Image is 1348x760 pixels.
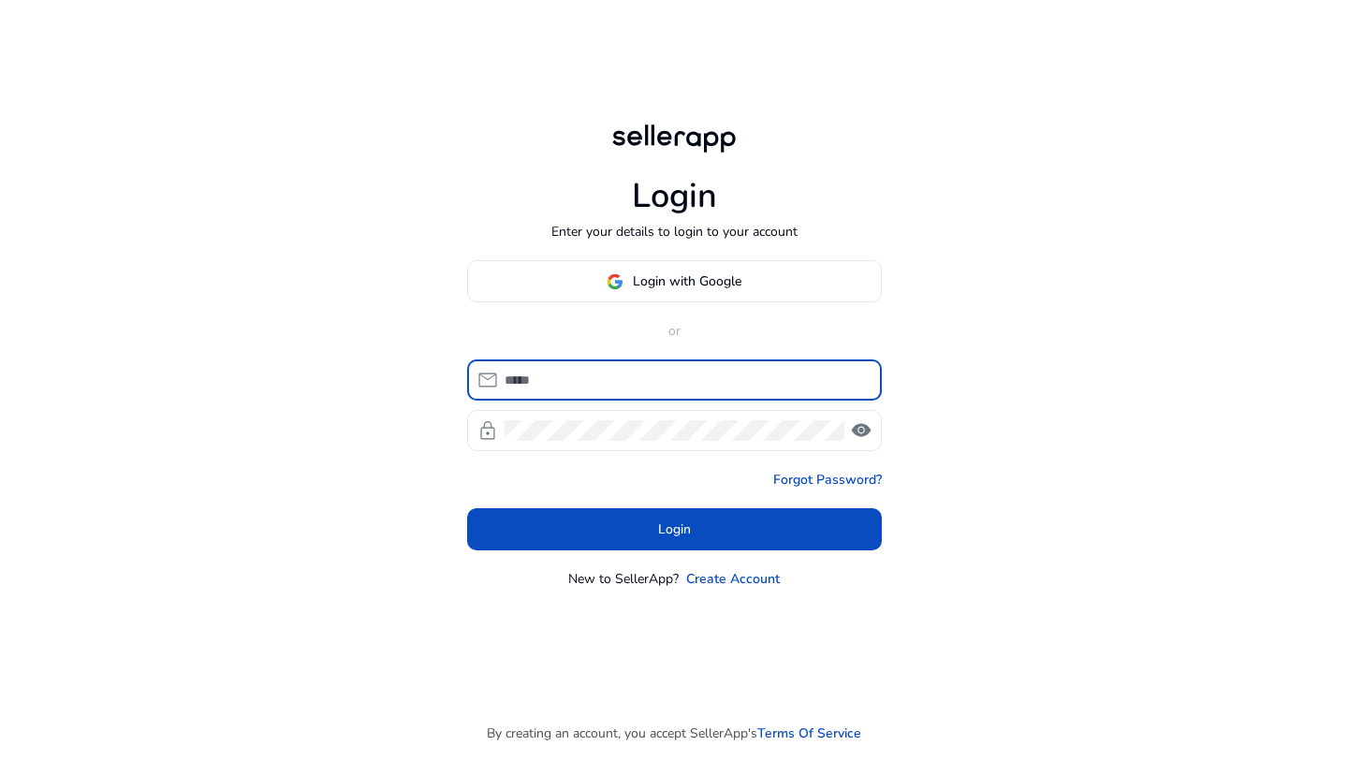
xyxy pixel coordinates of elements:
[633,271,741,291] span: Login with Google
[632,176,717,216] h1: Login
[686,569,780,589] a: Create Account
[467,508,882,550] button: Login
[568,569,679,589] p: New to SellerApp?
[850,419,872,442] span: visibility
[467,260,882,302] button: Login with Google
[476,419,499,442] span: lock
[773,470,882,490] a: Forgot Password?
[551,222,798,241] p: Enter your details to login to your account
[467,321,882,341] p: or
[658,519,691,539] span: Login
[607,273,623,290] img: google-logo.svg
[476,369,499,391] span: mail
[757,723,861,743] a: Terms Of Service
